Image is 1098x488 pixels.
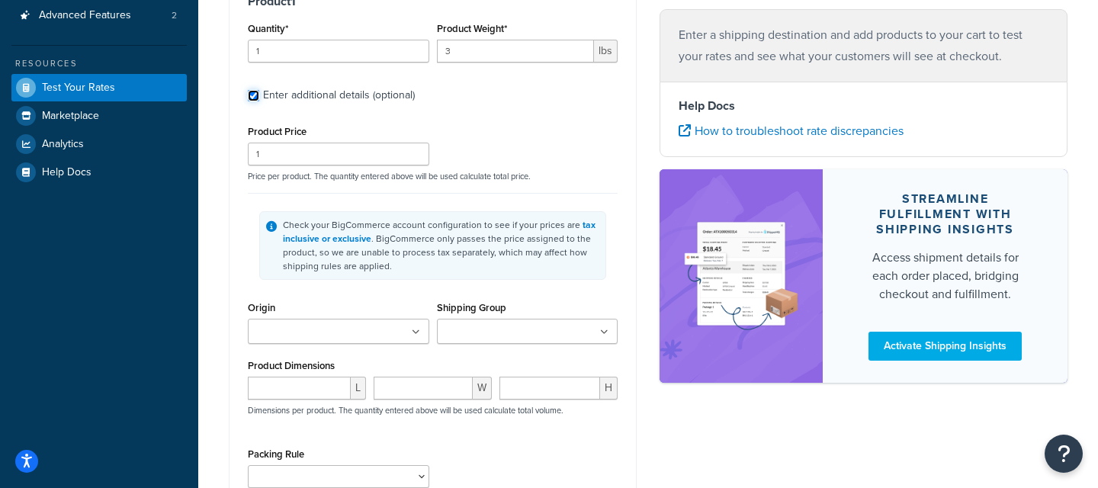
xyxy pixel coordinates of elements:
[859,249,1031,303] div: Access shipment details for each order placed, bridging checkout and fulfillment.
[248,448,304,460] label: Packing Rule
[437,302,506,313] label: Shipping Group
[42,138,84,151] span: Analytics
[473,377,492,400] span: W
[42,82,115,95] span: Test Your Rates
[248,360,335,371] label: Product Dimensions
[1045,435,1083,473] button: Open Resource Center
[437,40,595,63] input: 0.00
[11,74,187,101] a: Test Your Rates
[600,377,618,400] span: H
[283,218,599,273] div: Check your BigCommerce account configuration to see if your prices are . BigCommerce only passes ...
[244,405,563,416] p: Dimensions per product. The quantity entered above will be used calculate total volume.
[42,166,91,179] span: Help Docs
[11,57,187,70] div: Resources
[248,126,307,137] label: Product Price
[351,377,366,400] span: L
[11,2,187,30] li: Advanced Features
[283,218,596,246] a: tax inclusive or exclusive
[248,90,259,101] input: Enter additional details (optional)
[859,191,1031,237] div: Streamline Fulfillment with Shipping Insights
[11,102,187,130] a: Marketplace
[437,23,507,34] label: Product Weight*
[682,192,800,359] img: feature-image-si-e24932ea9b9fcd0ff835db86be1ff8d589347e8876e1638d903ea230a36726be.png
[679,122,904,140] a: How to troubleshoot rate discrepancies
[679,24,1048,67] p: Enter a shipping destination and add products to your cart to test your rates and see what your c...
[679,97,1048,115] h4: Help Docs
[172,9,177,22] span: 2
[868,332,1022,361] a: Activate Shipping Insights
[263,85,415,106] div: Enter additional details (optional)
[248,23,288,34] label: Quantity*
[39,9,131,22] span: Advanced Features
[594,40,618,63] span: lbs
[248,302,275,313] label: Origin
[42,110,99,123] span: Marketplace
[11,130,187,158] a: Analytics
[244,171,621,181] p: Price per product. The quantity entered above will be used calculate total price.
[11,159,187,186] a: Help Docs
[248,40,429,63] input: 0
[11,2,187,30] a: Advanced Features2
